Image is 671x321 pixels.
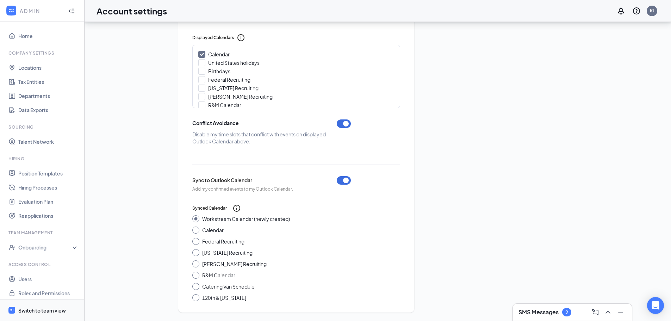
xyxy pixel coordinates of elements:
svg: Minimize [616,308,625,316]
a: Talent Network [18,135,79,149]
div: Access control [8,261,77,267]
div: ADMIN [20,7,62,14]
div: 2 [565,309,568,315]
a: Hiring Processes [18,180,79,195]
div: Federal Recruiting [208,76,250,83]
svg: WorkstreamLogo [8,7,15,14]
a: Home [18,29,79,43]
a: Users [18,272,79,286]
svg: Info [232,204,241,212]
svg: Info [237,33,245,42]
div: Team Management [8,230,77,236]
button: Minimize [615,307,626,318]
div: R&M Calendar [202,272,235,279]
div: Catering Van Schedule [202,283,255,290]
h1: Account settings [97,5,167,17]
div: Workstream Calendar (newly created) [202,215,290,222]
a: Reapplications [18,209,79,223]
svg: ChevronUp [604,308,612,316]
div: Onboarding [18,244,73,251]
div: Disable my time slots that conflict with events on displayed Outlook Calendar above. [192,131,337,145]
div: Company Settings [8,50,77,56]
span: Displayed Calendars [192,35,234,41]
span: Add my confirmed events to my Outlook Calendar. [192,186,293,193]
a: Position Templates [18,166,79,180]
a: Locations [18,61,79,75]
svg: Collapse [68,7,75,14]
div: United States holidays [208,59,260,66]
div: Open Intercom Messenger [647,297,664,314]
span: Synced Calendar [192,205,227,212]
a: Roles and Permissions [18,286,79,300]
div: Conflict Avoidance [192,119,239,126]
div: [US_STATE] Recruiting [208,85,259,92]
a: Departments [18,89,79,103]
svg: Notifications [617,7,625,15]
svg: ComposeMessage [591,308,599,316]
div: R&M Calendar [208,101,241,109]
h3: SMS Messages [518,308,559,316]
svg: UserCheck [8,244,15,251]
button: ComposeMessage [590,307,601,318]
div: [PERSON_NAME] Recruiting [202,260,267,267]
div: Federal Recruiting [202,238,244,245]
a: Data Exports [18,103,79,117]
div: [PERSON_NAME] Recruiting [208,93,273,100]
button: ChevronUp [602,307,614,318]
div: KJ [650,8,654,14]
div: Switch to team view [18,307,66,314]
div: Birthdays [208,68,230,75]
a: Tax Entities [18,75,79,89]
svg: WorkstreamLogo [10,308,14,313]
div: 120th & [US_STATE] [202,294,246,301]
div: Calendar [202,227,224,234]
svg: QuestionInfo [632,7,641,15]
a: Evaluation Plan [18,195,79,209]
div: Hiring [8,156,77,162]
div: Calendar [208,51,230,58]
div: Sourcing [8,124,77,130]
div: [US_STATE] Recruiting [202,249,253,256]
span: Sync to Outlook Calendar [192,176,293,184]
